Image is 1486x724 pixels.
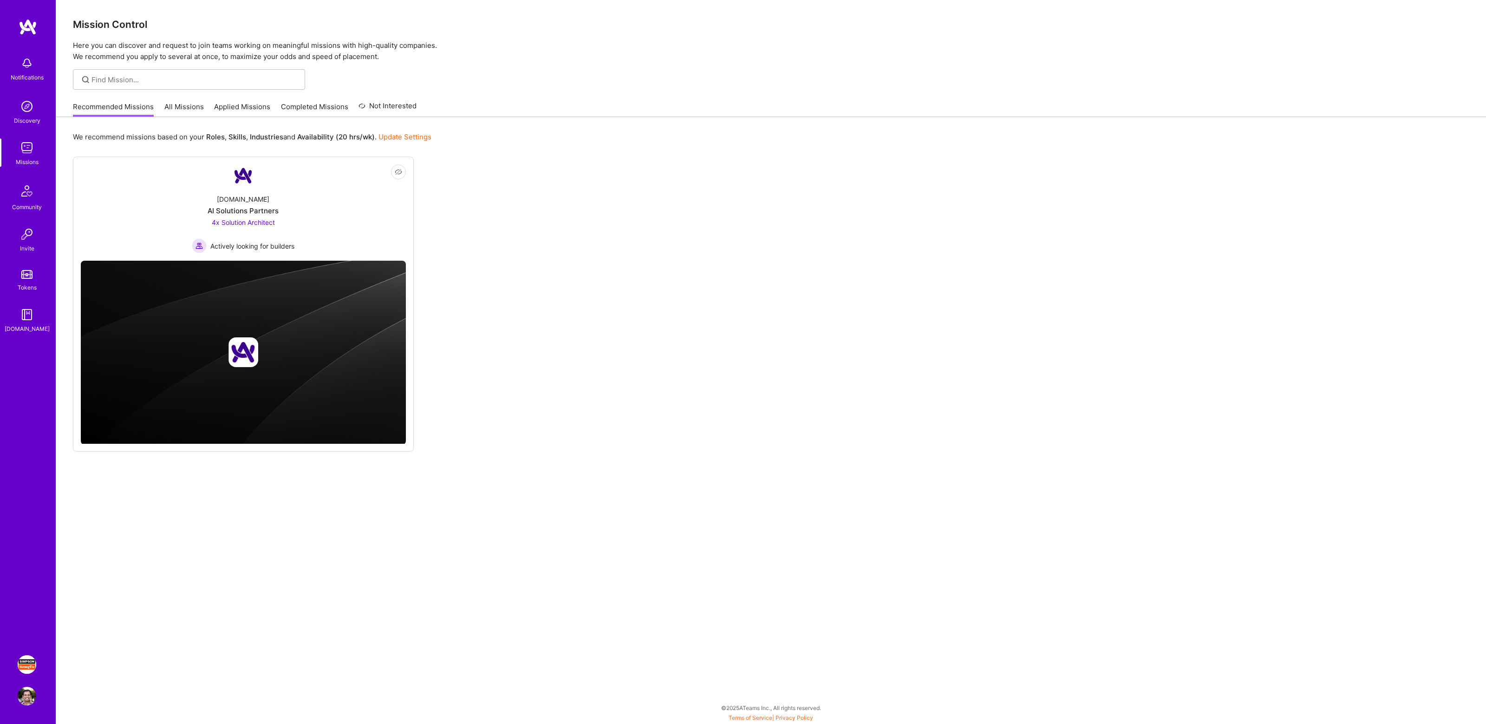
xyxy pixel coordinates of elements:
img: Simpson Strong-Tie: Product Manager [18,655,36,674]
div: [DOMAIN_NAME] [5,324,50,334]
img: Company Logo [232,165,254,187]
a: Recommended Missions [73,102,154,117]
b: Availability (20 hrs/wk) [297,132,375,141]
img: teamwork [18,138,36,157]
div: © 2025 ATeams Inc., All rights reserved. [56,696,1486,719]
div: AI Solutions Partners [208,206,279,216]
div: Community [12,202,42,212]
a: Applied Missions [214,102,270,117]
img: Community [16,180,38,202]
input: Find Mission... [91,75,298,85]
a: Terms of Service [729,714,772,721]
img: cover [81,261,406,445]
img: logo [19,19,37,35]
a: Update Settings [378,132,431,141]
a: Simpson Strong-Tie: Product Manager [15,655,39,674]
a: User Avatar [15,687,39,705]
img: Company logo [228,337,258,367]
img: tokens [21,270,33,279]
i: icon EyeClosed [395,168,402,176]
a: All Missions [164,102,204,117]
div: Discovery [14,116,40,125]
div: Invite [20,244,34,253]
b: Industries [250,132,283,141]
a: Company Logo[DOMAIN_NAME]AI Solutions Partners4x Solution Architect Actively looking for builders... [81,165,406,253]
div: Notifications [11,72,44,82]
img: bell [18,54,36,72]
div: Tokens [18,283,37,292]
img: Invite [18,225,36,244]
img: User Avatar [18,687,36,705]
img: Actively looking for builders [192,238,207,253]
img: guide book [18,305,36,324]
div: [DOMAIN_NAME] [217,194,269,204]
b: Roles [206,132,225,141]
a: Privacy Policy [776,714,813,721]
i: icon SearchGrey [80,74,91,85]
b: Skills [228,132,246,141]
h3: Mission Control [73,19,1469,30]
img: discovery [18,97,36,116]
p: Here you can discover and request to join teams working on meaningful missions with high-quality ... [73,40,1469,62]
span: | [729,714,813,721]
a: Not Interested [358,100,417,117]
a: Completed Missions [281,102,348,117]
span: Actively looking for builders [210,241,294,251]
span: 4x Solution Architect [212,218,275,226]
div: Missions [16,157,39,167]
p: We recommend missions based on your , , and . [73,132,431,142]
